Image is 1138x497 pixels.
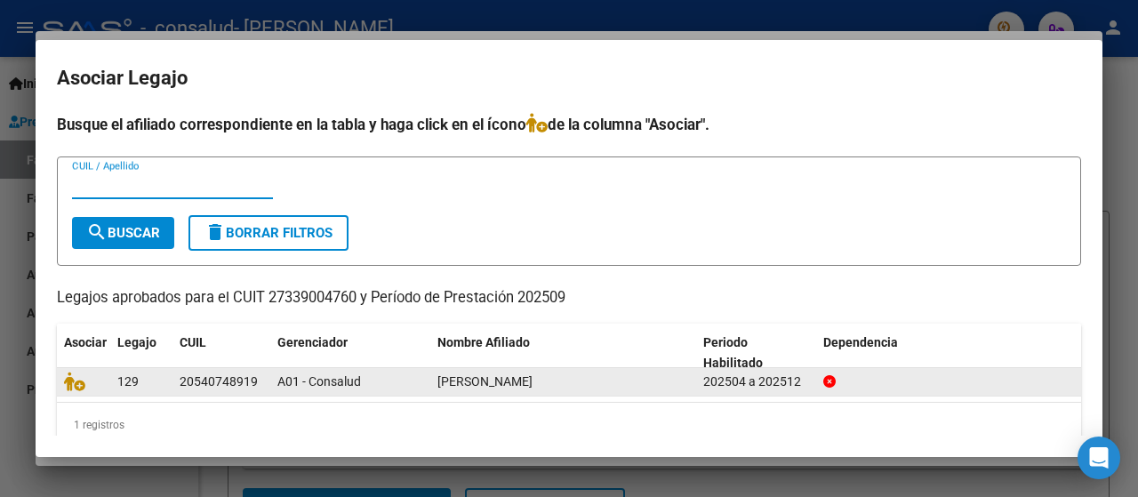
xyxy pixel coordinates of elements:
h2: Asociar Legajo [57,61,1081,95]
span: Gerenciador [277,335,348,349]
mat-icon: delete [204,221,226,243]
datatable-header-cell: Dependencia [816,324,1082,382]
datatable-header-cell: Nombre Afiliado [430,324,696,382]
div: 202504 a 202512 [703,372,809,392]
datatable-header-cell: CUIL [172,324,270,382]
mat-icon: search [86,221,108,243]
span: NUÑEZ BENJAMIN ALEJANDRO [437,374,533,389]
span: Borrar Filtros [204,225,333,241]
datatable-header-cell: Asociar [57,324,110,382]
button: Buscar [72,217,174,249]
p: Legajos aprobados para el CUIT 27339004760 y Período de Prestación 202509 [57,287,1081,309]
span: Buscar [86,225,160,241]
span: A01 - Consalud [277,374,361,389]
datatable-header-cell: Gerenciador [270,324,430,382]
button: Borrar Filtros [188,215,349,251]
span: Asociar [64,335,107,349]
span: Periodo Habilitado [703,335,763,370]
span: CUIL [180,335,206,349]
div: 20540748919 [180,372,258,392]
h4: Busque el afiliado correspondiente en la tabla y haga click en el ícono de la columna "Asociar". [57,113,1081,136]
div: 1 registros [57,403,1081,447]
span: Nombre Afiliado [437,335,530,349]
span: Legajo [117,335,156,349]
span: 129 [117,374,139,389]
span: Dependencia [823,335,898,349]
datatable-header-cell: Periodo Habilitado [696,324,816,382]
div: Open Intercom Messenger [1078,437,1120,479]
datatable-header-cell: Legajo [110,324,172,382]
